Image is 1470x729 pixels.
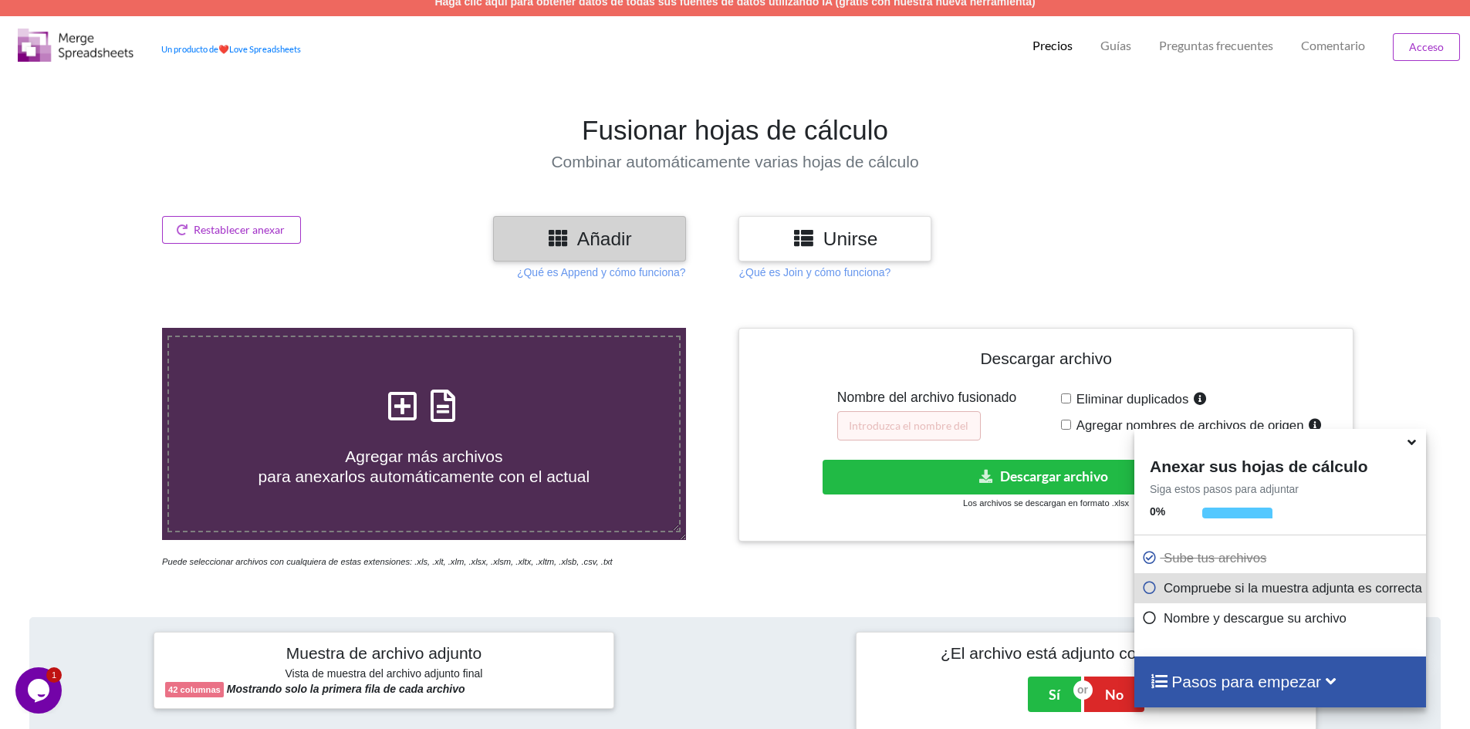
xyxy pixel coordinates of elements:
[1084,677,1144,712] button: No
[1105,686,1124,703] font: No
[227,683,465,695] font: Mostrando solo la primera fila de cada archivo
[286,644,482,662] font: Muestra de archivo adjunto
[345,447,502,465] font: Agregar más archivos
[162,557,613,566] font: Puede seleccionar archivos con cualquiera de estas extensiones: .xls, .xlt, .xlm, .xlsx, .xlsm, ....
[577,228,632,249] font: Añadir
[1159,38,1273,52] font: Preguntas frecuentes
[1164,581,1422,596] font: Compruebe si la muestra adjunta es correcta
[218,44,229,54] span: corazón
[1076,392,1189,407] font: Eliminar duplicados
[162,216,301,244] button: Restablecer anexar
[15,667,65,714] iframe: widget de chat
[1150,505,1156,518] font: 0
[259,467,590,485] font: para anexarlos automáticamente con el actual
[1150,457,1367,475] font: Anexar sus hojas de cálculo
[168,685,221,694] font: 42 columnas
[1409,40,1444,53] font: Acceso
[823,460,1266,494] button: Descargar archivo
[941,644,1232,662] font: ¿El archivo está adjunto correctamente?
[286,667,483,680] font: Vista de muestra del archivo adjunto final
[18,29,133,62] img: Logo.png
[517,266,686,278] font: ¿Qué es Append y cómo funciona?
[1150,483,1299,495] font: Siga estos pasos para adjuntar
[1301,38,1365,52] font: Comentario
[1100,38,1131,52] font: Guías
[1049,686,1060,703] font: Sí
[161,44,218,54] font: Un producto de
[823,228,878,249] font: Unirse
[1164,611,1347,626] font: Nombre y descargue su archivo
[1076,418,1304,433] font: Agregar nombres de archivos de origen
[738,266,890,278] font: ¿Qué es Join y cómo funciona?
[837,390,1017,405] font: Nombre del archivo fusionado
[551,153,918,170] font: Combinar automáticamente varias hojas de cálculo
[980,349,1111,367] font: Descargar archivo
[963,498,1129,508] font: Los archivos se descargan en formato .xlsx
[1164,551,1266,565] font: Sube tus archivos
[194,223,285,236] font: Restablecer anexar
[1000,468,1108,484] font: Descargar archivo
[1032,38,1073,52] font: Precios
[161,44,301,54] a: Un producto decorazónLove Spreadsheets
[218,44,229,54] font: ❤️
[1393,33,1460,61] button: Acceso
[1156,505,1165,518] font: %
[837,411,981,440] input: Introduzca el nombre del archivo
[1028,677,1081,712] button: Sí
[229,44,301,54] font: Love Spreadsheets
[1171,673,1321,690] font: Pasos para empezar
[582,115,888,145] font: Fusionar hojas de cálculo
